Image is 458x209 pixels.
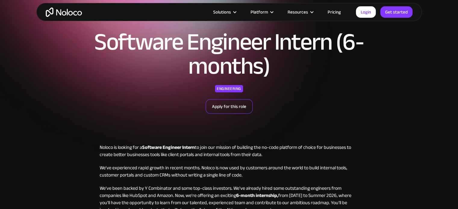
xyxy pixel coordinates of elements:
div: Resources [288,8,308,16]
div: Platform [243,8,280,16]
input: Your email [10,144,111,160]
h1: Software Engineer Intern (6-months) [74,30,384,78]
button: Emoji picker [92,177,97,182]
a: Pricing [320,8,348,16]
a: Login [356,6,376,18]
div: Solutions [213,8,231,16]
button: go back [4,2,15,14]
textarea: Message… [6,160,114,170]
img: Profile image for Darragh [17,3,27,13]
p: Active in the last 15m [29,8,72,14]
div: Welcome to Noloco! [10,54,94,60]
div: Darragh says… [5,41,116,106]
div: Darragh [10,83,94,89]
a: Get started [380,6,413,18]
button: Send a message… [102,175,112,185]
a: Apply for this role [206,99,253,114]
strong: Software Engineer Intern [142,143,195,152]
div: Close [106,2,117,13]
div: Darragh • 2m ago [10,94,43,97]
h1: Darragh [29,3,48,8]
a: home [46,8,82,17]
strong: 6-month internship, [236,191,278,200]
p: Noloco is looking for a to join our mission of building the no-code platform of choice for busine... [100,144,359,158]
p: We've experienced rapid growth in recent months. Noloco is now used by customers around the world... [100,164,359,179]
div: Resources [280,8,320,16]
div: If you have any questions, just reply to this message. [10,62,94,80]
div: Hey there 👋 [10,45,94,51]
button: Home [94,2,106,14]
div: Hey there 👋Welcome to Noloco!If you have any questions, just reply to this message.DarraghDarragh... [5,41,99,93]
div: Engineering [215,85,243,92]
div: Solutions [206,8,243,16]
div: Platform [251,8,268,16]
